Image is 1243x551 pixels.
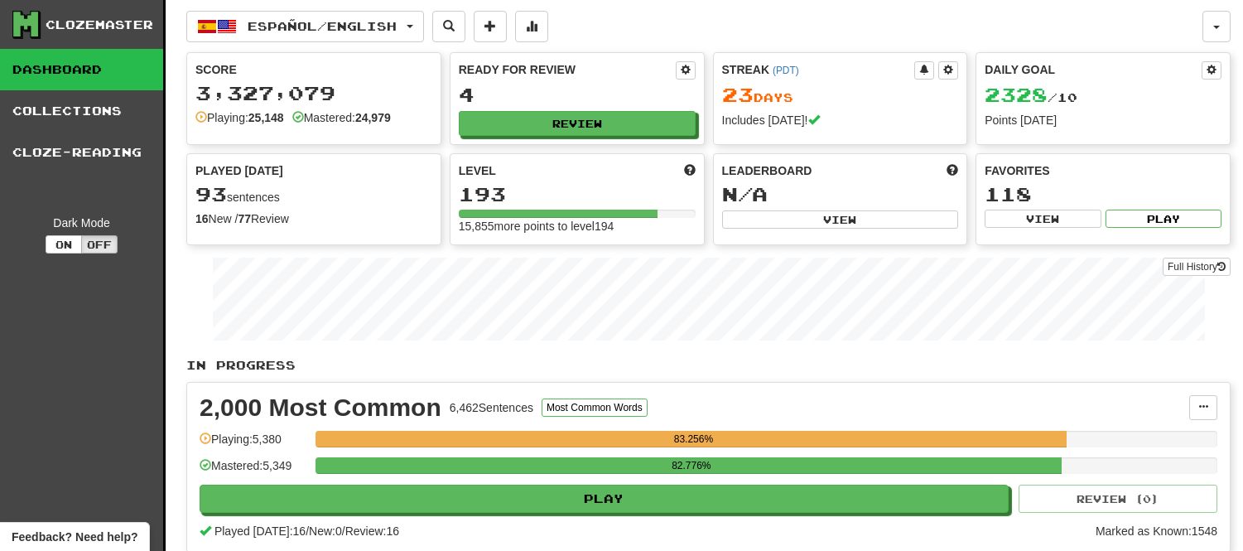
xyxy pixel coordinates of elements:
[46,17,153,33] div: Clozemaster
[195,212,209,225] strong: 16
[195,162,283,179] span: Played [DATE]
[200,457,307,485] div: Mastered: 5,349
[459,85,696,105] div: 4
[195,210,432,227] div: New / Review
[186,357,1231,374] p: In Progress
[459,184,696,205] div: 193
[186,11,424,42] button: Español/English
[459,162,496,179] span: Level
[459,111,696,136] button: Review
[722,85,959,106] div: Day s
[773,65,799,76] a: (PDT)
[722,162,812,179] span: Leaderboard
[542,399,648,417] button: Most Common Words
[459,61,676,78] div: Ready for Review
[1106,210,1221,228] button: Play
[985,184,1221,205] div: 118
[214,524,306,538] span: Played [DATE]: 16
[345,524,399,538] span: Review: 16
[195,184,432,205] div: sentences
[195,83,432,104] div: 3,327,079
[432,11,465,42] button: Search sentences
[12,215,151,231] div: Dark Mode
[722,210,959,229] button: View
[342,524,345,538] span: /
[985,83,1048,106] span: 2328
[306,524,309,538] span: /
[1163,258,1231,276] a: Full History
[46,235,82,254] button: On
[1019,485,1217,513] button: Review (0)
[474,11,507,42] button: Add sentence to collection
[684,162,696,179] span: Score more points to level up
[248,111,284,124] strong: 25,148
[320,457,1062,474] div: 82.776%
[309,524,342,538] span: New: 0
[320,431,1066,447] div: 83.256%
[722,61,915,78] div: Streak
[459,218,696,234] div: 15,855 more points to level 194
[81,235,118,254] button: Off
[12,529,137,545] span: Open feedback widget
[985,90,1077,104] span: / 10
[248,19,397,33] span: Español / English
[450,399,533,416] div: 6,462 Sentences
[292,109,391,126] div: Mastered:
[195,61,432,78] div: Score
[200,395,441,420] div: 2,000 Most Common
[238,212,251,225] strong: 77
[515,11,548,42] button: More stats
[200,431,307,458] div: Playing: 5,380
[200,485,1009,513] button: Play
[722,182,768,205] span: N/A
[985,61,1202,80] div: Daily Goal
[985,210,1101,228] button: View
[1096,523,1217,539] div: Marked as Known: 1548
[947,162,958,179] span: This week in points, UTC
[195,182,227,205] span: 93
[722,83,754,106] span: 23
[985,112,1221,128] div: Points [DATE]
[722,112,959,128] div: Includes [DATE]!
[355,111,391,124] strong: 24,979
[195,109,284,126] div: Playing:
[985,162,1221,179] div: Favorites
